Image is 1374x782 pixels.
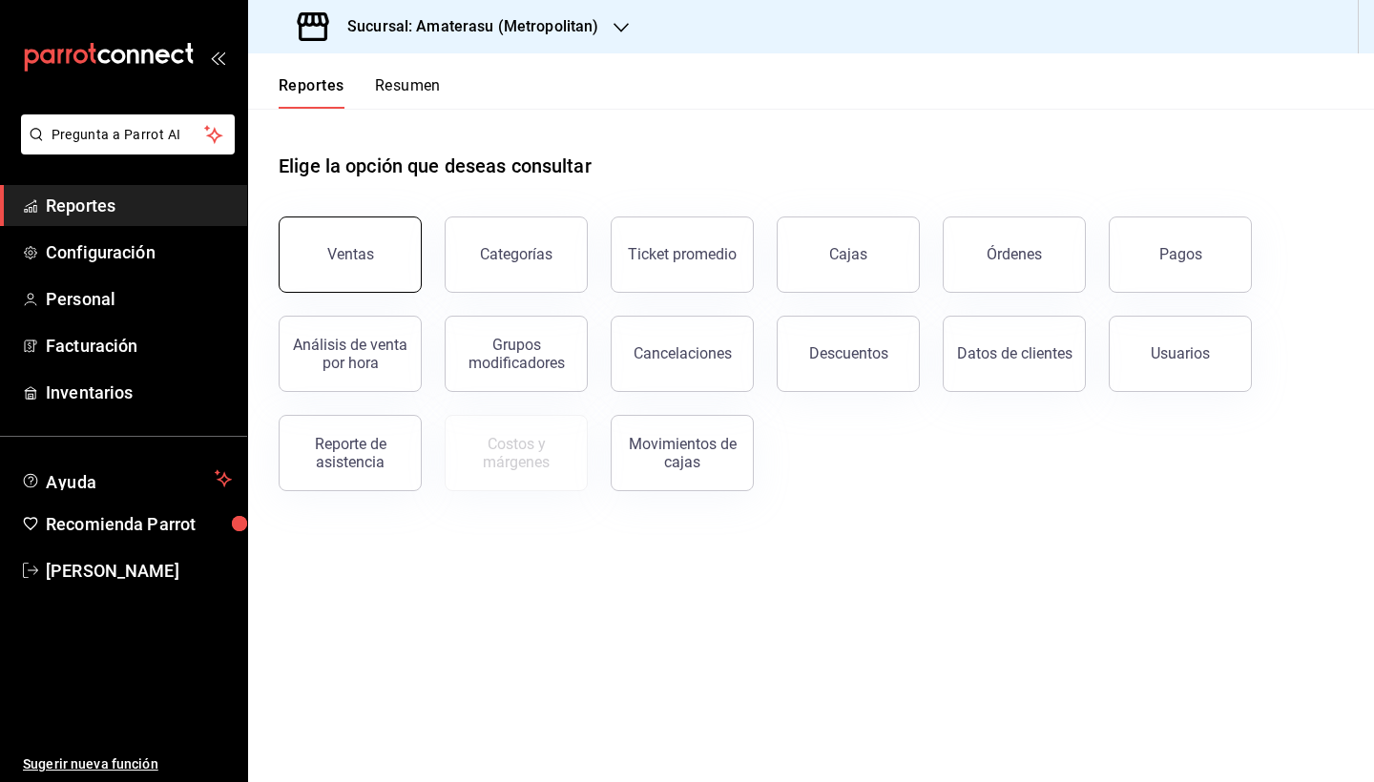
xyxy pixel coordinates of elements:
button: Ventas [279,216,422,293]
div: Cajas [829,245,867,263]
button: Ticket promedio [611,216,754,293]
span: Recomienda Parrot [46,511,232,537]
div: navigation tabs [279,76,441,109]
div: Movimientos de cajas [623,435,741,471]
div: Órdenes [987,245,1042,263]
button: Categorías [445,216,588,293]
button: Pagos [1109,216,1252,293]
button: Reportes [279,76,344,109]
span: Reportes [46,193,232,218]
button: Cancelaciones [611,316,754,392]
span: Facturación [46,333,232,359]
button: Reporte de asistencia [279,415,422,491]
span: [PERSON_NAME] [46,558,232,584]
button: Órdenes [943,216,1086,293]
button: Cajas [777,216,920,293]
div: Costos y márgenes [457,435,575,471]
div: Reporte de asistencia [291,435,409,471]
div: Grupos modificadores [457,336,575,372]
span: Ayuda [46,467,207,490]
div: Análisis de venta por hora [291,336,409,372]
div: Pagos [1159,245,1202,263]
button: Grupos modificadores [445,316,588,392]
button: Pregunta a Parrot AI [21,114,235,154]
button: open_drawer_menu [210,50,225,65]
span: Inventarios [46,380,232,405]
button: Análisis de venta por hora [279,316,422,392]
h3: Sucursal: Amaterasu (Metropolitan) [332,15,598,38]
div: Ventas [327,245,374,263]
a: Pregunta a Parrot AI [13,138,235,158]
span: Pregunta a Parrot AI [52,125,205,145]
button: Movimientos de cajas [611,415,754,491]
div: Datos de clientes [957,344,1072,362]
button: Resumen [375,76,441,109]
div: Ticket promedio [628,245,737,263]
h1: Elige la opción que deseas consultar [279,152,592,180]
button: Descuentos [777,316,920,392]
span: Personal [46,286,232,312]
div: Cancelaciones [634,344,732,362]
div: Descuentos [809,344,888,362]
div: Categorías [480,245,552,263]
button: Contrata inventarios para ver este reporte [445,415,588,491]
button: Datos de clientes [943,316,1086,392]
span: Sugerir nueva función [23,754,232,774]
span: Configuración [46,239,232,265]
button: Usuarios [1109,316,1252,392]
div: Usuarios [1151,344,1210,362]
